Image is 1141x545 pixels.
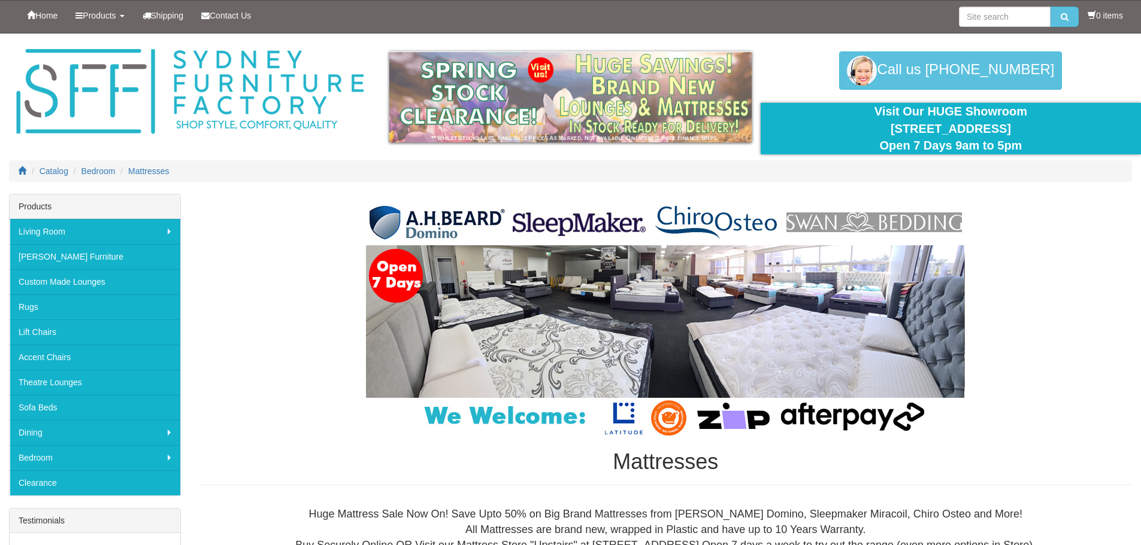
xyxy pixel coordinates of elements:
[128,166,169,176] a: Mattresses
[18,1,66,31] a: Home
[10,370,180,395] a: Theatre Lounges
[366,200,965,438] img: Mattresses
[199,450,1132,474] h1: Mattresses
[10,294,180,319] a: Rugs
[10,194,180,219] div: Products
[10,509,180,533] div: Testimonials
[83,11,116,20] span: Products
[10,319,180,345] a: Lift Chairs
[10,269,180,294] a: Custom Made Lounges
[959,7,1051,27] input: Site search
[10,470,180,495] a: Clearance
[151,11,184,20] span: Shipping
[35,11,57,20] span: Home
[192,1,260,31] a: Contact Us
[10,244,180,269] a: [PERSON_NAME] Furniture
[770,103,1132,154] div: Visit Our HUGE Showroom [STREET_ADDRESS] Open 7 Days 9am to 5pm
[10,395,180,420] a: Sofa Beds
[10,420,180,445] a: Dining
[81,166,116,176] a: Bedroom
[10,445,180,470] a: Bedroom
[210,11,251,20] span: Contact Us
[66,1,133,31] a: Products
[10,45,370,138] img: Sydney Furniture Factory
[1088,10,1123,22] li: 0 items
[389,51,752,142] img: spring-sale.gif
[10,345,180,370] a: Accent Chairs
[134,1,193,31] a: Shipping
[40,166,68,176] a: Catalog
[10,219,180,244] a: Living Room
